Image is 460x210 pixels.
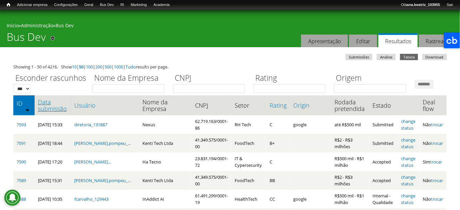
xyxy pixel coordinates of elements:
td: 41.349.575/0001-00 [192,171,232,190]
span: Início [7,2,10,7]
a: 50 [79,64,84,70]
a: diretoria_131887 [74,122,107,128]
a: change status [401,193,415,205]
td: Submitted [369,115,398,134]
td: CC [266,190,290,208]
a: trocar [431,122,443,128]
td: RH Tech [232,115,266,134]
td: Não [419,190,447,208]
td: BB [266,171,290,190]
a: Data submissão [38,99,68,112]
th: Nome da Empresa [139,95,192,115]
a: Bus Dev [97,2,117,8]
td: [DATE] 17:20 [35,153,71,171]
a: 200 [95,64,102,70]
label: Nome da Empresa [93,72,169,84]
label: Rating [254,72,330,84]
img: ordem crescente [25,108,30,112]
a: 7591 [17,140,26,146]
td: R$500 mil - R$1 milhão [331,153,369,171]
th: Estado [369,95,398,115]
a: Sair [443,2,457,8]
a: Rastrear [419,35,453,48]
a: Configurações [51,2,81,8]
td: IT & Cypersecurity [232,153,266,171]
a: [PERSON_NAME]... [74,159,111,165]
a: Rating [270,102,287,109]
a: fcarvalho_129443 [74,196,109,202]
td: [DATE] 15:31 [35,171,71,190]
td: Internal - Qualidade [369,190,398,208]
td: Não [419,134,447,153]
div: Showing 1 - 50 of 4216. Show | | | | | | results per page. [13,63,447,70]
td: [DATE] 15:33 [35,115,71,134]
a: Academia [150,2,173,8]
label: Origem [334,72,410,84]
a: Origin [293,102,328,109]
div: » » [7,22,453,31]
td: 62.719.163/0001-86 [192,115,232,134]
a: Administração [21,22,53,29]
td: Submitted [369,134,398,153]
a: Análise [377,54,396,60]
a: 7588 [17,196,26,202]
a: Download [422,54,447,60]
td: google [290,115,331,134]
td: [DATE] 10:35 [35,190,71,208]
a: trocar [431,177,443,183]
h1: Bus Dev [7,31,46,47]
th: Rodada pretendida [331,95,369,115]
td: 23.831.194/0001-72 [192,153,232,171]
a: Resultados [378,33,418,48]
a: Oláana.beatriz_103955 [398,2,443,8]
th: CNPJ [192,95,232,115]
td: Kenti Tech Ltda [139,171,192,190]
a: Tudo [125,64,136,70]
td: R$2 - R$3 milhões [331,171,369,190]
td: R$500 mil - R$1 milhão [331,190,369,208]
a: RI [117,2,127,8]
a: Usuário [74,102,136,109]
td: HealthTech [232,190,266,208]
a: Tabela [400,54,418,60]
td: 61.491.299/0001-19 [192,190,232,208]
a: 7593 [17,122,26,128]
a: Adicionar empresa [14,2,51,8]
td: FoodTech [232,134,266,153]
a: change status [401,174,415,187]
a: Bus Dev [56,22,74,29]
td: Accepted [369,153,398,171]
a: Início [3,2,14,8]
td: Ha Tecno [139,153,192,171]
td: InAddict AI [139,190,192,208]
a: Marketing [127,2,150,8]
label: Esconder rascunhos [13,72,88,84]
a: [PERSON_NAME].pompeu_... [74,177,131,183]
td: até R$500 mil [331,115,369,134]
a: 1000 [114,64,123,70]
label: CNPJ [173,72,249,84]
td: google [290,190,331,208]
a: 7590 [17,159,26,165]
td: Não [419,171,447,190]
td: C [266,153,290,171]
td: Accepted [369,171,398,190]
a: 500 [105,64,112,70]
a: Início [7,22,19,29]
td: C [266,115,290,134]
td: FoodTech [232,171,266,190]
td: Kenti Tech Ltda [139,134,192,153]
a: trocar [431,196,443,202]
a: 7589 [17,177,26,183]
strong: ana.beatriz_103955 [407,3,440,7]
a: 10 [72,64,77,70]
td: R$2 - R$3 milhões [331,134,369,153]
a: [PERSON_NAME].pompeu_... [74,140,131,146]
td: B+ [266,134,290,153]
td: Sim [419,153,447,171]
a: 100 [86,64,93,70]
td: Nexus [139,115,192,134]
a: trocar [430,159,442,165]
th: Setor [232,95,266,115]
td: 41.349.575/0001-00 [192,134,232,153]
